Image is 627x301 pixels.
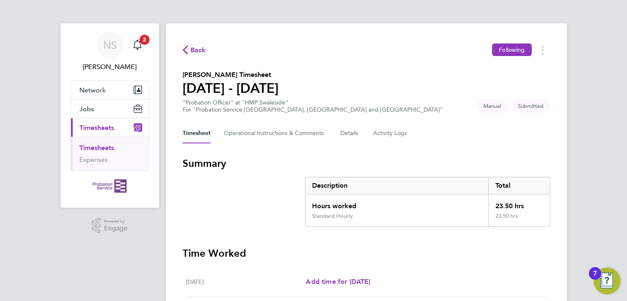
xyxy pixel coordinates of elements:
nav: Main navigation [61,23,159,208]
a: Go to home page [71,179,149,193]
span: Add time for [DATE] [306,278,370,286]
span: Following [499,46,525,54]
span: 2 [140,35,150,45]
button: Timesheets Menu [535,43,550,56]
div: 23.50 hrs [488,194,549,213]
button: Activity Logs [373,123,408,143]
a: Timesheets [79,144,114,152]
div: 23.50 hrs [488,213,549,226]
a: Add time for [DATE] [306,277,370,287]
h1: [DATE] - [DATE] [183,80,279,97]
span: Timesheets [79,124,114,132]
button: Network [71,81,149,99]
a: Expenses [79,156,108,163]
div: 7 [593,273,597,284]
span: This timesheet was manually created. [477,99,508,113]
button: Details [340,123,360,143]
button: Timesheets [71,118,149,137]
img: probationservice-logo-retina.png [93,179,127,193]
span: This timesheet is Submitted. [511,99,550,113]
button: Jobs [71,99,149,118]
button: Open Resource Center, 7 new notifications [594,268,620,294]
div: For "Probation Service [GEOGRAPHIC_DATA], [GEOGRAPHIC_DATA] and [GEOGRAPHIC_DATA]" [183,106,443,113]
div: "Probation Officer" at "HMP Swaleside" [183,99,443,113]
div: [DATE] [186,277,306,287]
a: NS[PERSON_NAME] [71,32,149,72]
button: Operational Instructions & Comments [224,123,327,143]
span: NS [103,40,117,51]
span: Nicola Stuart [71,62,149,72]
div: Description [305,177,489,194]
h2: [PERSON_NAME] Timesheet [183,70,279,80]
span: Powered by [104,218,127,225]
button: Following [492,43,531,56]
div: Hours worked [305,194,489,213]
button: Timesheet [183,123,211,143]
div: Standard Hourly [312,213,353,219]
div: Summary [305,177,550,227]
span: Jobs [79,105,94,113]
a: 2 [129,32,146,59]
span: Network [79,86,106,94]
div: Timesheets [71,137,149,171]
span: Back [190,45,206,55]
h3: Summary [183,157,550,170]
span: Engage [104,225,127,232]
a: Powered byEngage [92,218,127,234]
div: Total [488,177,549,194]
h3: Time Worked [183,247,550,260]
button: Back [183,45,206,55]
